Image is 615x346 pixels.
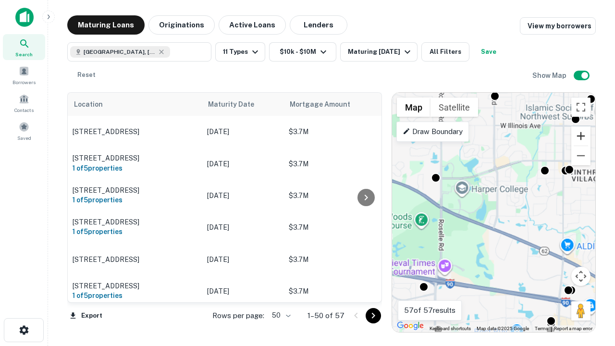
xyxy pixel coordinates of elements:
p: [STREET_ADDRESS] [73,218,197,226]
button: Save your search to get updates of matches that match your search criteria. [473,42,504,62]
p: [STREET_ADDRESS] [73,255,197,264]
button: 11 Types [215,42,265,62]
button: All Filters [421,42,469,62]
h6: 1 of 5 properties [73,226,197,237]
h6: 1 of 5 properties [73,195,197,205]
p: [DATE] [207,222,279,233]
span: Borrowers [12,78,36,86]
a: Terms [535,326,548,331]
button: Show street map [397,98,430,117]
a: Search [3,34,45,60]
p: $3.7M [289,190,385,201]
span: Map data ©2025 Google [477,326,529,331]
button: Zoom in [571,126,590,146]
p: [STREET_ADDRESS] [73,186,197,195]
h6: Show Map [532,70,568,81]
p: [DATE] [207,286,279,297]
div: Maturing [DATE] [348,46,413,58]
p: $3.7M [289,254,385,265]
iframe: Chat Widget [567,269,615,315]
a: Report a map error [554,326,592,331]
p: $3.7M [289,159,385,169]
p: 57 of 57 results [404,305,455,316]
button: Keyboard shortcuts [430,325,471,332]
span: Contacts [14,106,34,114]
span: Location [74,99,103,110]
button: Maturing Loans [67,15,145,35]
p: $3.7M [289,286,385,297]
span: Saved [17,134,31,142]
button: Map camera controls [571,267,590,286]
th: Maturity Date [202,93,284,116]
span: Maturity Date [208,99,267,110]
p: [STREET_ADDRESS] [73,127,197,136]
th: Mortgage Amount [284,93,390,116]
img: Google [394,320,426,332]
p: [DATE] [207,126,279,137]
p: Draw Boundary [403,126,463,137]
button: Export [67,309,105,323]
span: Mortgage Amount [290,99,363,110]
span: [GEOGRAPHIC_DATA], [GEOGRAPHIC_DATA] [84,48,156,56]
h6: 1 of 5 properties [73,290,197,301]
button: Active Loans [219,15,286,35]
button: Toggle fullscreen view [571,98,590,117]
p: [DATE] [207,159,279,169]
p: $3.7M [289,222,385,233]
a: Open this area in Google Maps (opens a new window) [394,320,426,332]
div: 0 0 [392,93,595,332]
button: Show satellite imagery [430,98,478,117]
p: [DATE] [207,254,279,265]
p: Rows per page: [212,310,264,321]
button: Originations [148,15,215,35]
button: Go to next page [366,308,381,323]
button: Zoom out [571,146,590,165]
a: Borrowers [3,62,45,88]
button: $10k - $10M [269,42,336,62]
h6: 1 of 5 properties [73,163,197,173]
a: Contacts [3,90,45,116]
p: [DATE] [207,190,279,201]
a: Saved [3,118,45,144]
a: View my borrowers [520,17,596,35]
p: [STREET_ADDRESS] [73,282,197,290]
button: Maturing [DATE] [340,42,418,62]
p: $3.7M [289,126,385,137]
p: 1–50 of 57 [307,310,344,321]
button: Reset [71,65,102,85]
span: Search [15,50,33,58]
img: capitalize-icon.png [15,8,34,27]
button: Lenders [290,15,347,35]
th: Location [68,93,202,116]
div: 50 [268,309,292,322]
p: [STREET_ADDRESS] [73,154,197,162]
